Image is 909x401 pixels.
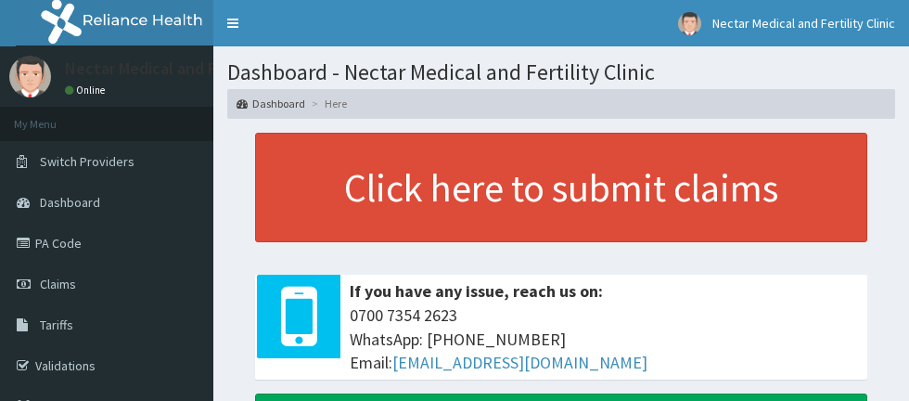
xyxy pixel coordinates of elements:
[40,317,73,333] span: Tariffs
[237,96,305,111] a: Dashboard
[40,153,134,170] span: Switch Providers
[307,96,347,111] li: Here
[350,280,603,302] b: If you have any issue, reach us on:
[65,84,109,97] a: Online
[40,194,100,211] span: Dashboard
[392,352,647,373] a: [EMAIL_ADDRESS][DOMAIN_NAME]
[255,133,867,242] a: Click here to submit claims
[9,56,51,97] img: User Image
[40,276,76,292] span: Claims
[712,15,895,32] span: Nectar Medical and Fertility Clinic
[227,60,895,84] h1: Dashboard - Nectar Medical and Fertility Clinic
[678,12,701,35] img: User Image
[65,60,309,77] p: Nectar Medical and Fertility Clinic
[350,304,858,375] span: 0700 7354 2623 WhatsApp: [PHONE_NUMBER] Email:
